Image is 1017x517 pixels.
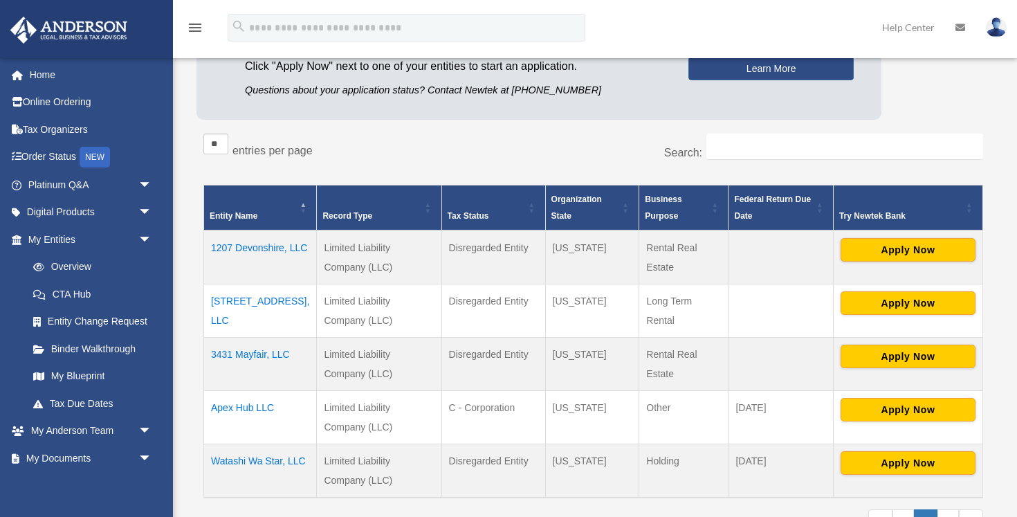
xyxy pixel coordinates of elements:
[10,61,173,89] a: Home
[639,185,729,230] th: Business Purpose: Activate to sort
[841,451,975,475] button: Apply Now
[729,390,833,444] td: [DATE]
[10,226,166,253] a: My Entitiesarrow_drop_down
[545,230,639,284] td: [US_STATE]
[833,185,982,230] th: Try Newtek Bank : Activate to sort
[317,230,441,284] td: Limited Liability Company (LLC)
[986,17,1007,37] img: User Pic
[204,390,317,444] td: Apex Hub LLC
[138,226,166,254] span: arrow_drop_down
[645,194,681,221] span: Business Purpose
[19,253,159,281] a: Overview
[839,208,962,224] div: Try Newtek Bank
[841,291,975,315] button: Apply Now
[317,390,441,444] td: Limited Liability Company (LLC)
[231,19,246,34] i: search
[10,89,173,116] a: Online Ordering
[441,444,545,498] td: Disregarded Entity
[138,417,166,446] span: arrow_drop_down
[138,199,166,227] span: arrow_drop_down
[6,17,131,44] img: Anderson Advisors Platinum Portal
[245,82,668,99] p: Questions about your application status? Contact Newtek at [PHONE_NUMBER]
[639,230,729,284] td: Rental Real Estate
[138,171,166,199] span: arrow_drop_down
[729,185,833,230] th: Federal Return Due Date: Activate to sort
[322,211,372,221] span: Record Type
[10,116,173,143] a: Tax Organizers
[204,230,317,284] td: 1207 Devonshire, LLC
[639,390,729,444] td: Other
[688,57,854,80] a: Learn More
[19,390,166,417] a: Tax Due Dates
[245,57,668,76] p: Click "Apply Now" next to one of your entities to start an application.
[317,337,441,390] td: Limited Liability Company (LLC)
[545,390,639,444] td: [US_STATE]
[639,444,729,498] td: Holding
[545,444,639,498] td: [US_STATE]
[80,147,110,167] div: NEW
[187,19,203,36] i: menu
[19,335,166,363] a: Binder Walkthrough
[187,24,203,36] a: menu
[441,230,545,284] td: Disregarded Entity
[204,337,317,390] td: 3431 Mayfair, LLC
[664,147,702,158] label: Search:
[10,171,173,199] a: Platinum Q&Aarrow_drop_down
[19,280,166,308] a: CTA Hub
[639,337,729,390] td: Rental Real Estate
[138,444,166,473] span: arrow_drop_down
[19,363,166,390] a: My Blueprint
[204,284,317,337] td: [STREET_ADDRESS], LLC
[545,284,639,337] td: [US_STATE]
[448,211,489,221] span: Tax Status
[545,337,639,390] td: [US_STATE]
[841,398,975,421] button: Apply Now
[204,185,317,230] th: Entity Name: Activate to invert sorting
[441,284,545,337] td: Disregarded Entity
[441,185,545,230] th: Tax Status: Activate to sort
[210,211,257,221] span: Entity Name
[551,194,602,221] span: Organization State
[204,444,317,498] td: Watashi Wa Star, LLC
[19,308,166,336] a: Entity Change Request
[317,444,441,498] td: Limited Liability Company (LLC)
[10,199,173,226] a: Digital Productsarrow_drop_down
[841,238,975,262] button: Apply Now
[10,143,173,172] a: Order StatusNEW
[441,337,545,390] td: Disregarded Entity
[734,194,811,221] span: Federal Return Due Date
[841,345,975,368] button: Apply Now
[10,417,173,445] a: My Anderson Teamarrow_drop_down
[10,444,173,472] a: My Documentsarrow_drop_down
[317,284,441,337] td: Limited Liability Company (LLC)
[317,185,441,230] th: Record Type: Activate to sort
[639,284,729,337] td: Long Term Rental
[441,390,545,444] td: C - Corporation
[545,185,639,230] th: Organization State: Activate to sort
[232,145,313,156] label: entries per page
[729,444,833,498] td: [DATE]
